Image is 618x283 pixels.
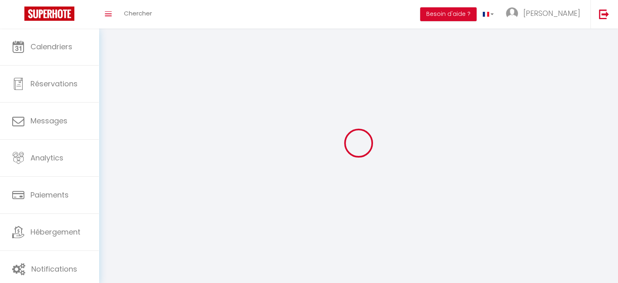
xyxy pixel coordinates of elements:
img: logout [599,9,609,19]
span: [PERSON_NAME] [523,8,580,18]
span: Chercher [124,9,152,18]
button: Besoin d'aide ? [420,7,477,21]
img: Super Booking [24,7,74,21]
span: Notifications [31,264,77,274]
img: ... [506,7,518,20]
span: Réservations [30,79,78,89]
span: Hébergement [30,227,80,237]
span: Paiements [30,190,69,200]
span: Analytics [30,153,63,163]
button: Ouvrir le widget de chat LiveChat [7,3,31,28]
span: Calendriers [30,42,72,52]
span: Messages [30,116,67,126]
